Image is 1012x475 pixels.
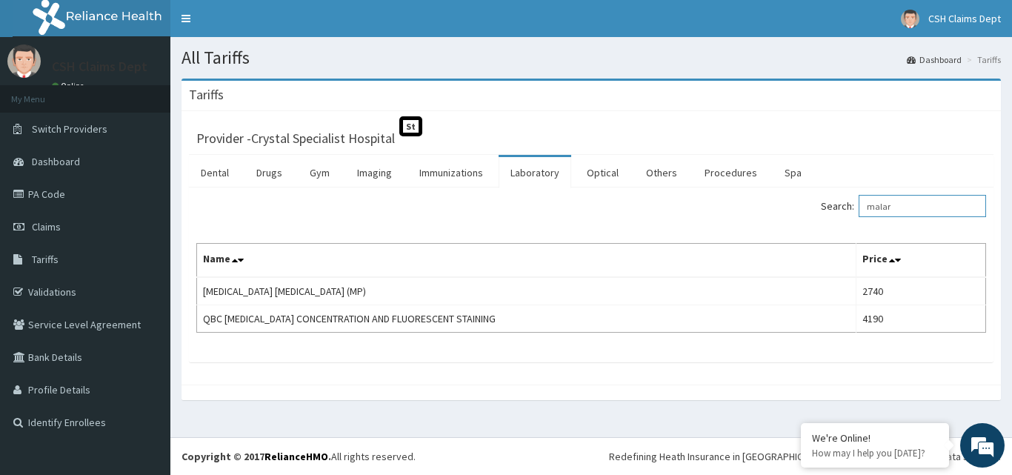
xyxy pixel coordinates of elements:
[244,157,294,188] a: Drugs
[182,450,331,463] strong: Copyright © 2017 .
[907,53,962,66] a: Dashboard
[197,244,856,278] th: Name
[773,157,813,188] a: Spa
[32,155,80,168] span: Dashboard
[243,7,279,43] div: Minimize live chat window
[170,437,1012,475] footer: All rights reserved.
[856,305,986,333] td: 4190
[52,60,147,73] p: CSH Claims Dept
[821,195,986,217] label: Search:
[901,10,919,28] img: User Image
[264,450,328,463] a: RelianceHMO
[928,12,1001,25] span: CSH Claims Dept
[7,317,282,369] textarea: Type your message and hit 'Enter'
[86,143,204,293] span: We're online!
[856,244,986,278] th: Price
[196,132,395,145] h3: Provider - Crystal Specialist Hospital
[197,305,856,333] td: QBC [MEDICAL_DATA] CONCENTRATION AND FLUORESCENT STAINING
[693,157,769,188] a: Procedures
[182,48,1001,67] h1: All Tariffs
[7,44,41,78] img: User Image
[812,431,938,445] div: We're Online!
[963,53,1001,66] li: Tariffs
[812,447,938,459] p: How may I help you today?
[298,157,342,188] a: Gym
[32,220,61,233] span: Claims
[407,157,495,188] a: Immunizations
[32,122,107,136] span: Switch Providers
[499,157,571,188] a: Laboratory
[575,157,630,188] a: Optical
[189,88,224,102] h3: Tariffs
[27,74,60,111] img: d_794563401_company_1708531726252_794563401
[32,253,59,266] span: Tariffs
[52,81,87,91] a: Online
[609,449,1001,464] div: Redefining Heath Insurance in [GEOGRAPHIC_DATA] using Telemedicine and Data Science!
[189,157,241,188] a: Dental
[856,277,986,305] td: 2740
[634,157,689,188] a: Others
[859,195,986,217] input: Search:
[197,277,856,305] td: [MEDICAL_DATA] [MEDICAL_DATA] (MP)
[399,116,422,136] span: St
[77,83,249,102] div: Chat with us now
[345,157,404,188] a: Imaging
